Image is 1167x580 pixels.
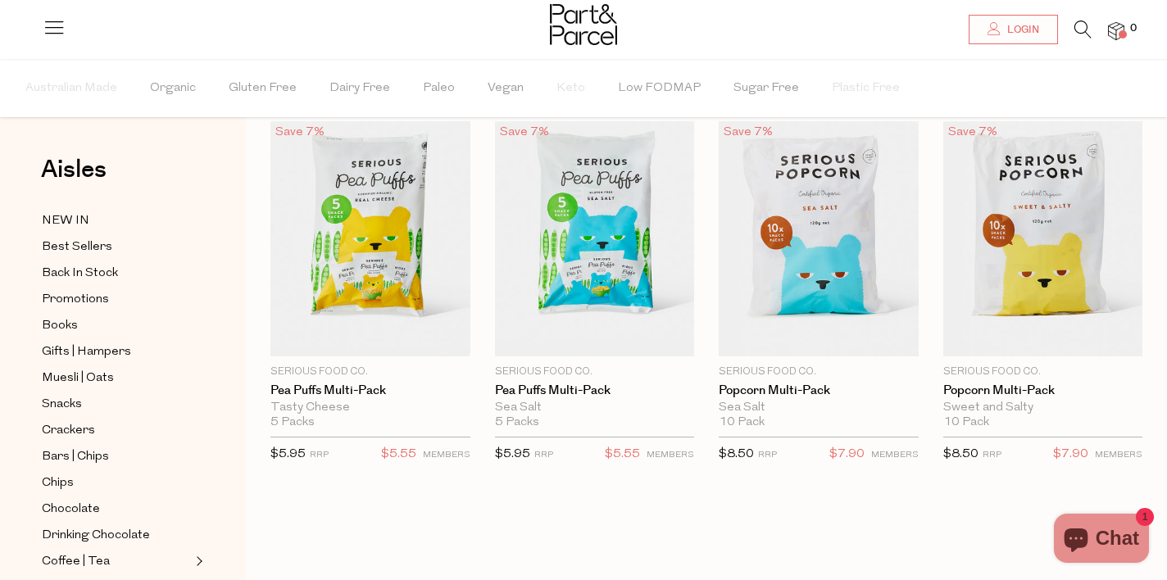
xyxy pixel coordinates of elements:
span: Vegan [488,60,524,117]
span: $8.50 [943,448,979,460]
span: $5.95 [270,448,306,460]
span: $5.55 [605,444,640,465]
span: Organic [150,60,196,117]
a: Login [969,15,1058,44]
span: 5 Packs [495,415,539,430]
span: Dairy Free [329,60,390,117]
a: Books [42,315,191,336]
img: Pea Puffs Multi-Pack [270,121,470,356]
a: NEW IN [42,211,191,231]
small: RRP [310,451,329,460]
span: Coffee | Tea [42,552,110,572]
span: Chocolate [42,500,100,519]
p: Serious Food Co. [943,365,1143,379]
span: Plastic Free [832,60,900,117]
div: Save 7% [943,121,1002,143]
a: 0 [1108,22,1124,39]
div: Sea Salt [719,401,919,415]
span: Books [42,316,78,336]
a: Promotions [42,289,191,310]
span: $7.90 [829,444,865,465]
a: Best Sellers [42,237,191,257]
a: Muesli | Oats [42,368,191,388]
span: Low FODMAP [618,60,701,117]
a: Gifts | Hampers [42,342,191,362]
span: Muesli | Oats [42,369,114,388]
span: 0 [1126,21,1141,36]
span: Drinking Chocolate [42,526,150,546]
span: Login [1003,23,1039,37]
small: MEMBERS [1095,451,1142,460]
span: Gluten Free [229,60,297,117]
span: NEW IN [42,211,89,231]
a: Chocolate [42,499,191,519]
span: Chips [42,474,74,493]
p: Serious Food Co. [495,365,695,379]
a: Pea Puffs Multi-Pack [270,383,470,398]
inbox-online-store-chat: Shopify online store chat [1049,514,1154,567]
a: Bars | Chips [42,446,191,467]
span: 10 Pack [719,415,765,430]
small: RRP [983,451,1001,460]
a: Popcorn Multi-Pack [719,383,919,398]
p: Serious Food Co. [719,365,919,379]
span: Gifts | Hampers [42,342,131,362]
span: Best Sellers [42,238,112,257]
p: Serious Food Co. [270,365,470,379]
a: Popcorn Multi-Pack [943,383,1143,398]
img: Part&Parcel [550,4,617,45]
small: MEMBERS [423,451,470,460]
div: Sea Salt [495,401,695,415]
img: Popcorn Multi-Pack [719,121,919,356]
span: $8.50 [719,448,754,460]
span: Sugar Free [733,60,799,117]
button: Expand/Collapse Coffee | Tea [192,551,203,571]
small: RRP [758,451,777,460]
span: Australian Made [25,60,117,117]
small: MEMBERS [647,451,694,460]
span: Snacks [42,395,82,415]
img: Pea Puffs Multi-Pack [495,121,695,356]
span: 5 Packs [270,415,315,430]
span: $7.90 [1053,444,1088,465]
span: Back In Stock [42,264,118,283]
a: Pea Puffs Multi-Pack [495,383,695,398]
a: Chips [42,473,191,493]
div: Save 7% [719,121,778,143]
a: Aisles [41,157,107,198]
span: $5.95 [495,448,530,460]
span: Aisles [41,152,107,188]
span: Keto [556,60,585,117]
small: RRP [534,451,553,460]
div: Sweet and Salty [943,401,1143,415]
div: Tasty Cheese [270,401,470,415]
a: Back In Stock [42,263,191,283]
span: $5.55 [381,444,416,465]
div: Save 7% [495,121,554,143]
span: Bars | Chips [42,447,109,467]
a: Drinking Chocolate [42,525,191,546]
span: Paleo [423,60,455,117]
a: Coffee | Tea [42,551,191,572]
div: Save 7% [270,121,329,143]
small: MEMBERS [871,451,919,460]
a: Crackers [42,420,191,441]
span: Crackers [42,421,95,441]
span: Promotions [42,290,109,310]
span: 10 Pack [943,415,989,430]
a: Snacks [42,394,191,415]
img: Popcorn Multi-Pack [943,121,1143,356]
